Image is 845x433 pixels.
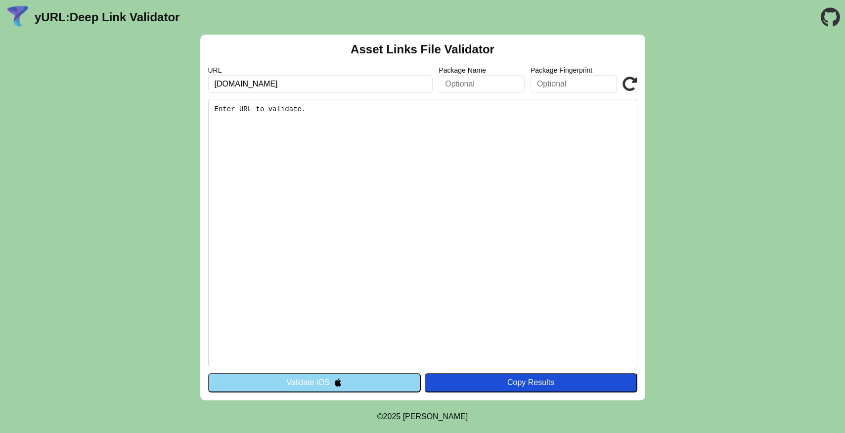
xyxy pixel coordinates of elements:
[439,66,525,74] label: Package Name
[430,378,632,387] div: Copy Results
[208,75,433,93] input: Required
[208,66,433,74] label: URL
[383,412,401,421] span: 2025
[208,373,421,392] button: Validate iOS
[5,4,31,30] img: yURL Logo
[403,412,468,421] a: Michael Ibragimchayev's Personal Site
[439,75,525,93] input: Optional
[351,43,494,56] h2: Asset Links File Validator
[334,378,342,387] img: appleIcon.svg
[531,75,617,93] input: Optional
[425,373,637,392] button: Copy Results
[531,66,617,74] label: Package Fingerprint
[208,99,637,367] pre: Enter URL to validate.
[377,400,468,433] footer: ©
[35,10,179,24] a: yURL:Deep Link Validator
